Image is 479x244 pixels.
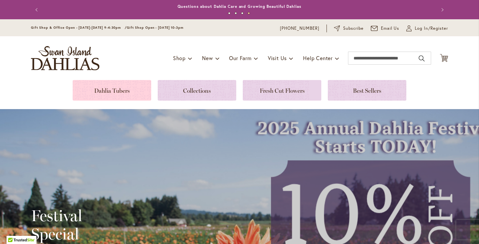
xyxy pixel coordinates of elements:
span: Shop [173,55,186,61]
a: Email Us [371,25,399,32]
button: Next [435,3,448,16]
button: 4 of 4 [248,12,250,14]
span: Our Farm [229,55,251,61]
a: [PHONE_NUMBER] [280,25,319,32]
span: Gift Shop Open - [DATE] 10-3pm [127,25,183,30]
button: 2 of 4 [235,12,237,14]
span: New [202,55,213,61]
a: Log In/Register [406,25,448,32]
span: Help Center [303,55,333,61]
span: Log In/Register [415,25,448,32]
span: Subscribe [343,25,364,32]
h2: Festival Special [31,206,200,243]
button: Previous [31,3,44,16]
a: store logo [31,46,99,70]
button: 1 of 4 [228,12,230,14]
a: Subscribe [334,25,364,32]
span: Gift Shop & Office Open - [DATE]-[DATE] 9-4:30pm / [31,25,127,30]
span: Email Us [381,25,399,32]
a: Questions about Dahlia Care and Growing Beautiful Dahlias [178,4,301,9]
button: 3 of 4 [241,12,243,14]
span: Visit Us [268,55,287,61]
